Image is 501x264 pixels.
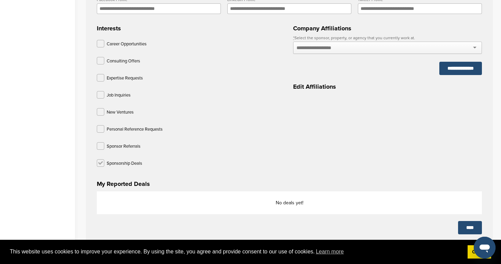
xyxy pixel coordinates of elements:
[315,247,345,257] a: learn more about cookies
[293,36,482,40] label: Select the sponsor, property, or agency that you currently work at.
[107,57,140,65] p: Consulting Offers
[97,179,482,189] h3: My Reported Deals
[97,24,286,33] h3: Interests
[107,159,142,168] p: Sponsorship Deals
[293,24,482,33] h3: Company Affiliations
[107,142,140,151] p: Sponsor Referrals
[107,91,131,100] p: Job Inquiries
[107,108,134,117] p: New Ventures
[293,82,482,91] h3: Edit Affiliations
[10,247,462,257] span: This website uses cookies to improve your experience. By using the site, you agree and provide co...
[468,245,491,259] a: dismiss cookie message
[293,35,294,40] abbr: required
[107,125,163,134] p: Personal Reference Requests
[107,74,143,83] p: Expertise Requests
[104,199,475,207] p: No deals yet!
[107,40,147,48] p: Career Opportunities
[474,237,496,259] iframe: Bouton de lancement de la fenêtre de messagerie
